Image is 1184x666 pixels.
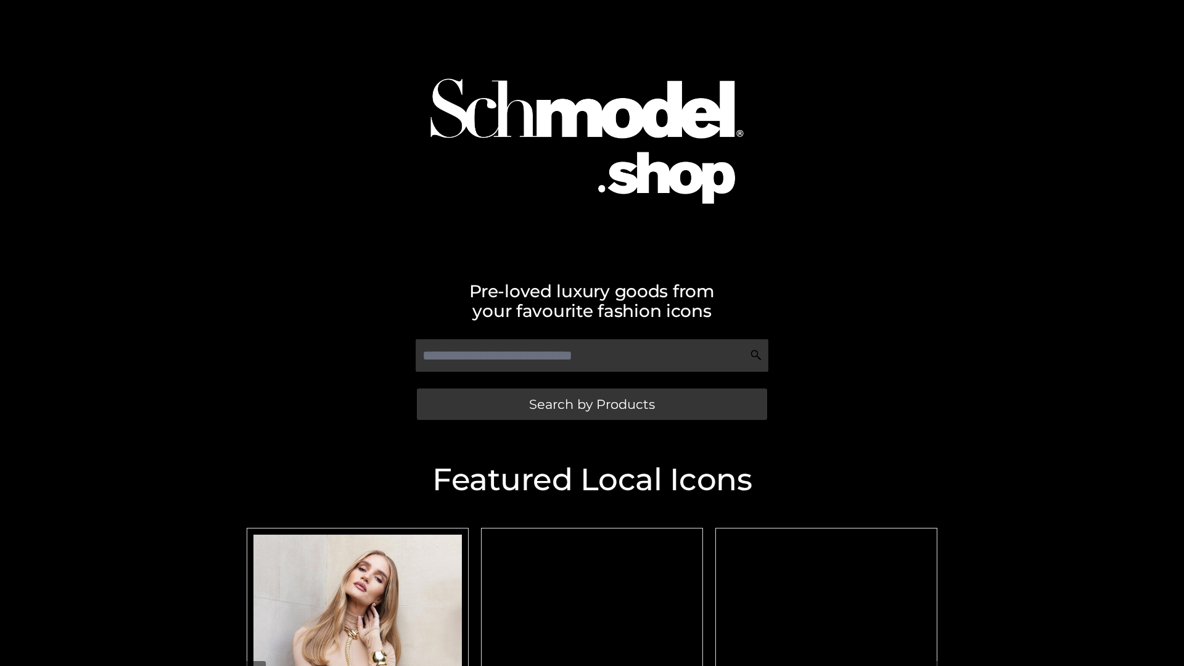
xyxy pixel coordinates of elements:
img: Search Icon [750,349,762,361]
a: Search by Products [417,388,767,420]
h2: Featured Local Icons​ [240,464,943,495]
h2: Pre-loved luxury goods from your favourite fashion icons [240,281,943,321]
span: Search by Products [529,398,655,411]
